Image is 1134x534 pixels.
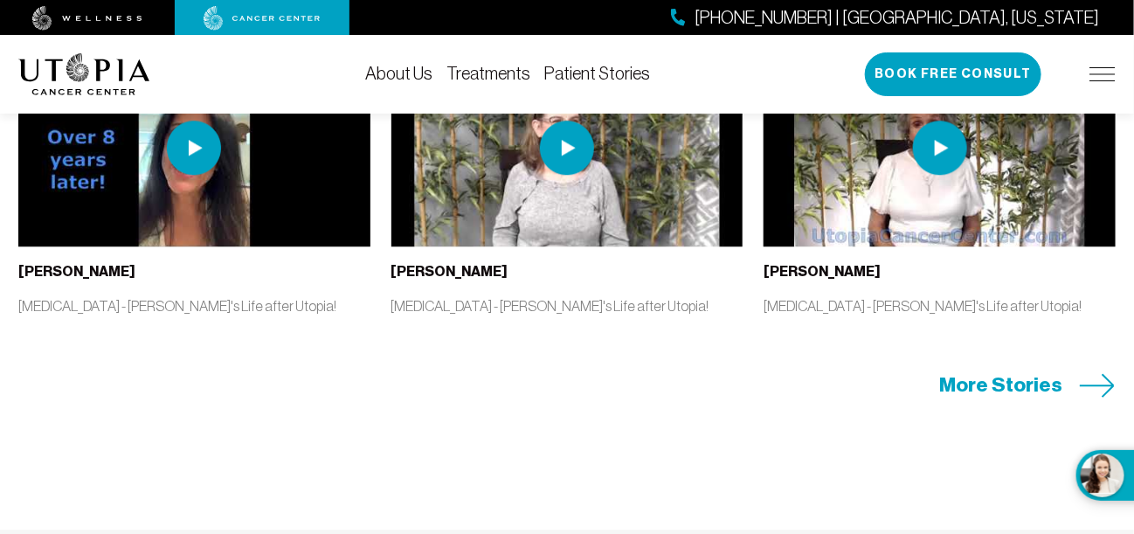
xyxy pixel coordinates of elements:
[939,371,1116,399] a: More Stories
[671,5,1099,31] a: [PHONE_NUMBER] | [GEOGRAPHIC_DATA], [US_STATE]
[446,64,530,83] a: Treatments
[18,49,370,246] img: thumbnail
[391,296,743,316] p: [MEDICAL_DATA] - [PERSON_NAME]'s Life after Utopia!
[764,49,1116,246] img: thumbnail
[18,263,135,280] b: [PERSON_NAME]
[544,64,650,83] a: Patient Stories
[204,6,321,31] img: cancer center
[167,121,221,175] img: play icon
[913,121,967,175] img: play icon
[18,296,370,316] p: [MEDICAL_DATA] - [PERSON_NAME]'s Life after Utopia!
[1089,67,1116,81] img: icon-hamburger
[865,52,1041,96] button: Book Free Consult
[764,263,881,280] b: [PERSON_NAME]
[365,64,432,83] a: About Us
[18,53,150,95] img: logo
[32,6,142,31] img: wellness
[391,49,743,246] img: thumbnail
[540,121,594,175] img: play icon
[695,5,1099,31] span: [PHONE_NUMBER] | [GEOGRAPHIC_DATA], [US_STATE]
[764,296,1116,316] p: [MEDICAL_DATA] - [PERSON_NAME]'s Life after Utopia!
[939,371,1062,399] span: More Stories
[391,263,508,280] b: [PERSON_NAME]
